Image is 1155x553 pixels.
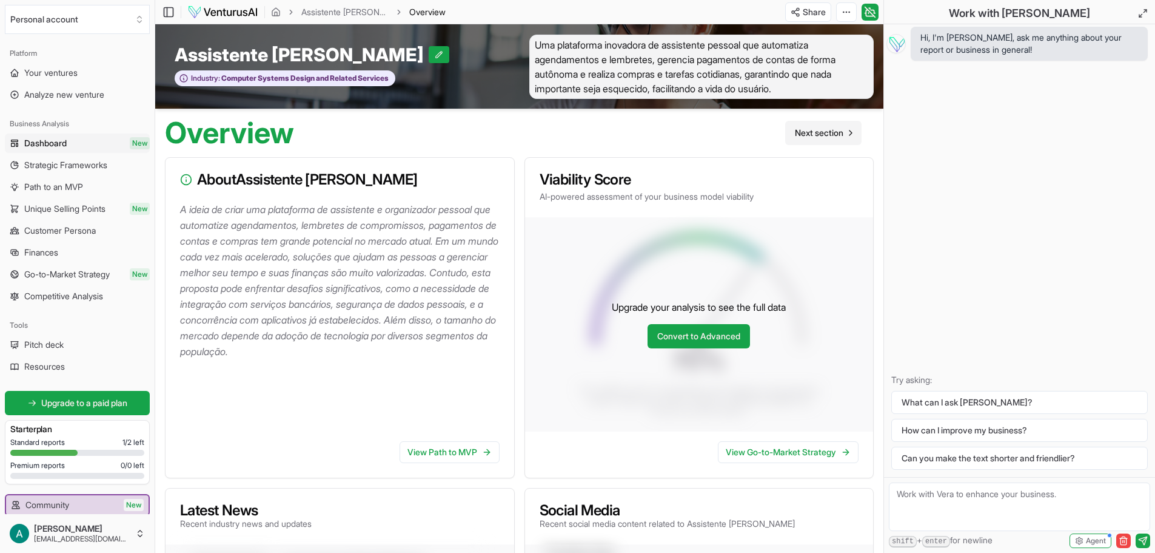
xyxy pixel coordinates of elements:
[175,70,395,87] button: Industry:Computer Systems Design and Related Services
[187,5,258,19] img: logo
[301,6,389,18] a: Assistente [PERSON_NAME]
[5,335,150,355] a: Pitch deck
[922,536,950,548] kbd: enter
[540,518,795,530] p: Recent social media content related to Assistente [PERSON_NAME]
[5,63,150,83] a: Your ventures
[180,202,504,359] p: A ideia de criar uma plataforma de assistente e organizador pessoal que automatize agendamentos, ...
[24,159,107,171] span: Strategic Frameworks
[5,5,150,34] button: Select an organization
[24,361,65,373] span: Resources
[24,339,64,351] span: Pitch deck
[889,534,993,548] span: + for newline
[10,438,65,447] span: Standard reports
[612,300,786,314] p: Upgrade your analysis to see the full data
[5,287,150,306] a: Competitive Analysis
[400,441,500,463] a: View Path to MVP
[5,199,150,219] a: Unique Selling PointsNew
[180,518,312,530] p: Recent industry news and updates
[891,447,1148,470] button: Can you make the text shorter and friendlier?
[409,6,446,18] span: Overview
[5,177,150,197] a: Path to an MVP
[920,32,1138,56] span: Hi, I'm [PERSON_NAME], ask me anything about your report or business in general!
[165,118,294,148] h1: Overview
[24,268,110,280] span: Go-to-Market Strategy
[1086,536,1106,546] span: Agent
[25,499,69,511] span: Community
[130,268,150,280] span: New
[121,461,144,470] span: 0 / 0 left
[24,67,78,79] span: Your ventures
[891,374,1148,386] p: Try asking:
[191,73,220,83] span: Industry:
[540,503,795,518] h3: Social Media
[180,503,312,518] h3: Latest News
[130,137,150,149] span: New
[41,397,127,409] span: Upgrade to a paid plan
[10,524,29,543] img: ACg8ocIdwwQvcWochW6bnlx3KIHOo4oAak6DeF-mBUOkAmW1oA_d_Q=s96-c
[5,114,150,134] div: Business Analysis
[271,6,446,18] nav: breadcrumb
[5,243,150,262] a: Finances
[5,85,150,104] a: Analyze new venture
[5,221,150,240] a: Customer Persona
[10,423,144,435] h3: Starter plan
[24,203,105,215] span: Unique Selling Points
[24,225,96,237] span: Customer Persona
[5,391,150,415] a: Upgrade to a paid plan
[648,324,750,348] a: Convert to Advanced
[889,536,917,548] kbd: shift
[540,172,859,187] h3: Viability Score
[886,34,906,53] img: Vera
[6,495,149,515] a: CommunityNew
[5,134,150,153] a: DashboardNew
[180,172,500,187] h3: About Assistente [PERSON_NAME]
[785,2,831,22] button: Share
[34,523,130,534] span: [PERSON_NAME]
[785,121,862,145] a: Go to next page
[5,155,150,175] a: Strategic Frameworks
[1070,534,1111,548] button: Agent
[220,73,389,83] span: Computer Systems Design and Related Services
[5,44,150,63] div: Platform
[891,391,1148,414] button: What can I ask [PERSON_NAME]?
[24,181,83,193] span: Path to an MVP
[122,438,144,447] span: 1 / 2 left
[5,265,150,284] a: Go-to-Market StrategyNew
[5,519,150,548] button: [PERSON_NAME][EMAIL_ADDRESS][DOMAIN_NAME]
[5,357,150,376] a: Resources
[124,499,144,511] span: New
[540,191,859,203] p: AI-powered assessment of your business model viability
[10,461,65,470] span: Premium reports
[5,316,150,335] div: Tools
[949,5,1090,22] h2: Work with [PERSON_NAME]
[175,44,429,66] span: Assistente [PERSON_NAME]
[718,441,859,463] a: View Go-to-Market Strategy
[24,290,103,302] span: Competitive Analysis
[34,534,130,544] span: [EMAIL_ADDRESS][DOMAIN_NAME]
[24,246,58,259] span: Finances
[130,203,150,215] span: New
[529,35,874,99] span: Uma plataforma inovadora de assistente pessoal que automatiza agendamentos e lembretes, gerencia ...
[785,121,862,145] nav: pagination
[795,127,843,139] span: Next section
[24,137,67,149] span: Dashboard
[803,6,826,18] span: Share
[24,89,104,101] span: Analyze new venture
[891,419,1148,442] button: How can I improve my business?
